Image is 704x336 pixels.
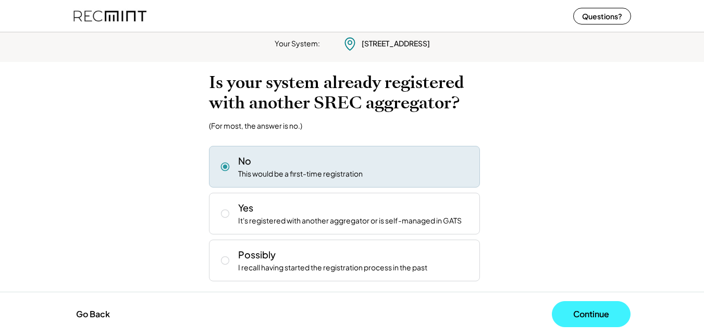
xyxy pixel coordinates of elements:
button: Continue [552,301,631,327]
div: Your System: [275,39,320,49]
div: I recall having started the registration process in the past [238,263,427,273]
div: No [238,154,251,167]
div: This would be a first-time registration [238,169,363,179]
div: Yes [238,201,253,214]
button: Go Back [73,303,113,326]
button: Questions? [573,8,631,24]
div: Possibly [238,248,276,261]
div: It's registered with another aggregator or is self-managed in GATS [238,216,462,226]
div: (For most, the answer is no.) [209,121,302,130]
h2: Is your system already registered with another SREC aggregator? [209,72,496,113]
img: recmint-logotype%403x%20%281%29.jpeg [73,2,146,30]
div: [STREET_ADDRESS] [362,39,430,49]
